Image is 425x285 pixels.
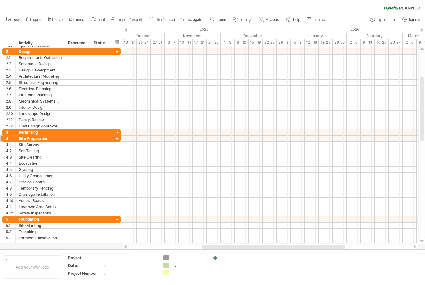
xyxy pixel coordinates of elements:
[389,39,403,46] div: 23-27
[104,271,156,276] div: ....
[208,16,228,24] a: zoom
[19,198,62,204] div: Access Roads
[19,204,62,210] div: Laydown Area Setup
[19,129,62,135] div: Permitting
[100,33,165,39] div: October 2025
[217,17,226,22] span: zoom
[6,148,15,154] div: 4.2
[6,136,15,141] div: 4
[18,40,62,46] div: Activity
[179,39,193,46] div: 10 - 14
[19,67,62,73] div: Design Development
[19,154,62,160] div: Site Clearing
[19,104,62,110] div: Interior Design
[6,210,15,216] div: 4.12
[6,117,15,123] div: 2.11
[6,216,15,222] div: 5
[68,40,87,46] div: Resource
[19,223,62,228] div: Site Marking
[19,111,62,117] div: Landscape Design
[151,39,165,46] div: 27-31
[4,16,21,24] a: new
[19,148,62,154] div: Soil Testing
[19,173,62,179] div: Utility Connections
[6,179,15,185] div: 4.7
[104,255,156,260] div: ....
[19,117,62,123] div: Design Review
[6,129,15,135] div: 3
[3,255,61,279] div: Add your own logo
[19,210,62,216] div: Safety Inspections
[6,154,15,160] div: 4.3
[180,16,205,24] a: navigator
[361,39,375,46] div: 9 - 13
[257,16,282,24] a: AI assist
[375,39,389,46] div: 16-20
[6,80,15,85] div: 2.5
[293,17,300,22] span: help
[263,39,277,46] div: 22-26
[104,263,156,268] div: ....
[137,39,151,46] div: 20-24
[172,263,206,268] div: ....
[6,61,15,67] div: 2.2
[193,39,207,46] div: 17 - 21
[6,160,15,166] div: 4.4
[19,80,62,85] div: Structural Engineering
[118,17,142,22] span: import / export
[19,98,62,104] div: Mechanical Systems Design
[319,39,333,46] div: 19-23
[347,33,403,39] div: February 2026
[221,39,235,46] div: 1 - 5
[76,17,84,22] span: undo
[6,241,15,247] div: 5.4
[231,16,254,24] a: settings
[172,270,206,275] div: ....
[6,204,15,210] div: 4.11
[6,92,15,98] div: 2.7
[68,255,102,260] div: Project:
[19,185,62,191] div: Temporary Fencing
[172,255,206,260] div: ....
[19,92,62,98] div: Plumbing Planning
[409,17,420,22] span: log out
[188,17,203,22] span: navigator
[19,167,62,172] div: Grading
[33,17,41,22] span: open
[68,263,102,268] div: Date:
[123,39,137,46] div: 13 - 17
[46,16,64,24] a: save
[6,142,15,148] div: 4.1
[19,55,62,61] div: Requirements Gathering
[305,39,319,46] div: 12 - 16
[6,223,15,228] div: 5.1
[19,160,62,166] div: Excavation
[94,40,107,46] div: Status
[6,104,15,110] div: 2.9
[19,229,62,235] div: Trenching
[347,39,361,46] div: 2 - 6
[6,98,15,104] div: 2.8
[6,229,15,235] div: 5.2
[6,185,15,191] div: 4.8
[147,16,177,24] a: filter/search
[305,16,328,24] a: contact
[249,39,263,46] div: 15 - 19
[240,17,252,22] span: settings
[19,216,62,222] div: Foundation
[165,33,221,39] div: November 2025
[285,33,347,39] div: January 2026
[403,39,417,46] div: 2 - 6
[368,16,398,24] a: my account
[222,255,255,260] div: ....
[333,39,347,46] div: 26-30
[314,17,326,22] span: contact
[6,48,15,54] div: 2
[19,86,62,92] div: Electrical Planning
[110,16,144,24] a: import / export
[401,16,422,24] a: log out
[89,16,107,24] a: print
[377,17,396,22] span: my account
[207,39,221,46] div: 24-28
[68,271,102,276] div: Project Number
